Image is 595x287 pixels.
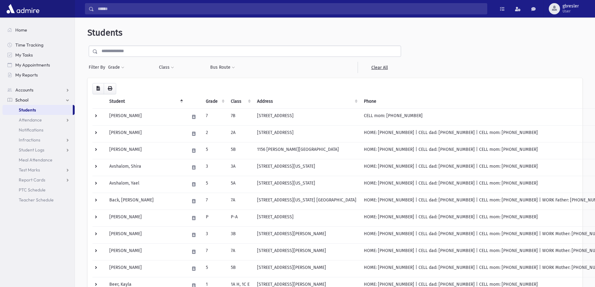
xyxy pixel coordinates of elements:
span: Test Marks [19,167,40,173]
button: Grade [108,62,125,73]
span: Attendance [19,117,42,123]
span: Accounts [15,87,33,93]
a: My Reports [2,70,75,80]
td: [STREET_ADDRESS][US_STATE] [GEOGRAPHIC_DATA] [253,193,360,210]
a: Test Marks [2,165,75,175]
a: Home [2,25,75,35]
button: CSV [92,83,104,94]
td: 3A [227,159,253,176]
a: Accounts [2,85,75,95]
a: School [2,95,75,105]
td: P-A [227,210,253,226]
th: Class: activate to sort column ascending [227,94,253,109]
a: Notifications [2,125,75,135]
td: [STREET_ADDRESS][PERSON_NAME] [253,226,360,243]
a: My Tasks [2,50,75,60]
td: 2A [227,125,253,142]
span: Infractions [19,137,40,143]
img: AdmirePro [5,2,41,15]
span: Student Logs [19,147,44,153]
td: 3 [202,226,227,243]
span: Report Cards [19,177,45,183]
a: Teacher Schedule [2,195,75,205]
th: Grade: activate to sort column ascending [202,94,227,109]
td: 7 [202,108,227,125]
td: [STREET_ADDRESS][US_STATE] [253,176,360,193]
td: 5A [227,176,253,193]
td: 3B [227,226,253,243]
span: Time Tracking [15,42,43,48]
a: Report Cards [2,175,75,185]
button: Class [159,62,174,73]
a: PTC Schedule [2,185,75,195]
td: 5 [202,260,227,277]
td: [STREET_ADDRESS] [253,125,360,142]
td: [PERSON_NAME] [106,226,186,243]
td: [PERSON_NAME] [106,125,186,142]
th: Address: activate to sort column ascending [253,94,360,109]
td: [STREET_ADDRESS][PERSON_NAME] [253,243,360,260]
td: [STREET_ADDRESS][US_STATE] [253,159,360,176]
td: [PERSON_NAME] [106,243,186,260]
td: [STREET_ADDRESS][PERSON_NAME] [253,260,360,277]
td: 5B [227,260,253,277]
td: [PERSON_NAME] [106,142,186,159]
td: 5B [227,142,253,159]
td: [PERSON_NAME] [106,108,186,125]
span: My Reports [15,72,38,78]
span: Students [19,107,36,113]
span: Students [87,27,122,38]
a: Infractions [2,135,75,145]
a: Student Logs [2,145,75,155]
td: 1156 [PERSON_NAME][GEOGRAPHIC_DATA] [253,142,360,159]
td: 5 [202,142,227,159]
span: Teacher Schedule [19,197,54,203]
td: Avshalom, Shira [106,159,186,176]
span: My Tasks [15,52,33,58]
button: Bus Route [210,62,235,73]
span: Filter By [89,64,108,71]
a: My Appointments [2,60,75,70]
a: Time Tracking [2,40,75,50]
input: Search [94,3,487,14]
td: 7 [202,193,227,210]
td: 2 [202,125,227,142]
td: 7B [227,108,253,125]
button: Print [104,83,116,94]
th: Student: activate to sort column descending [106,94,186,109]
span: Meal Attendance [19,157,52,163]
span: Home [15,27,27,33]
td: [PERSON_NAME] [106,260,186,277]
span: School [15,97,28,103]
span: Notifications [19,127,43,133]
td: Back, [PERSON_NAME] [106,193,186,210]
td: 5 [202,176,227,193]
a: Clear All [358,62,401,73]
td: Avshalom, Yael [106,176,186,193]
a: Students [2,105,73,115]
td: 7A [227,193,253,210]
a: Meal Attendance [2,155,75,165]
span: User [563,9,579,14]
a: Attendance [2,115,75,125]
td: [PERSON_NAME] [106,210,186,226]
td: 7 [202,243,227,260]
td: [STREET_ADDRESS] [253,210,360,226]
span: PTC Schedule [19,187,46,193]
td: P [202,210,227,226]
td: 3 [202,159,227,176]
td: [STREET_ADDRESS] [253,108,360,125]
td: 7A [227,243,253,260]
span: gbresler [563,4,579,9]
span: My Appointments [15,62,50,68]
